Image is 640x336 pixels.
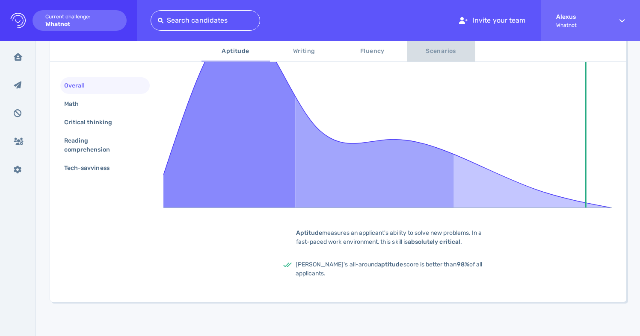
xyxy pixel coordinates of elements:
[556,13,604,20] strong: Alexus
[296,229,322,237] b: Aptitude
[62,116,122,129] div: Critical thinking
[556,22,604,28] span: Whatnot
[207,46,265,57] span: Aptitude
[62,98,89,110] div: Math
[408,238,460,245] b: absolutely critical
[344,46,402,57] span: Fluency
[275,46,333,57] span: Writing
[62,79,95,92] div: Overall
[296,261,482,277] span: [PERSON_NAME]'s all-around score is better than of all applicants.
[283,228,497,246] div: measures an applicant's ability to solve new problems. In a fast-paced work environment, this ski...
[62,162,120,174] div: Tech-savviness
[378,261,403,268] b: aptitude
[62,134,141,156] div: Reading comprehension
[457,261,469,268] b: 98%
[412,46,470,57] span: Scenarios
